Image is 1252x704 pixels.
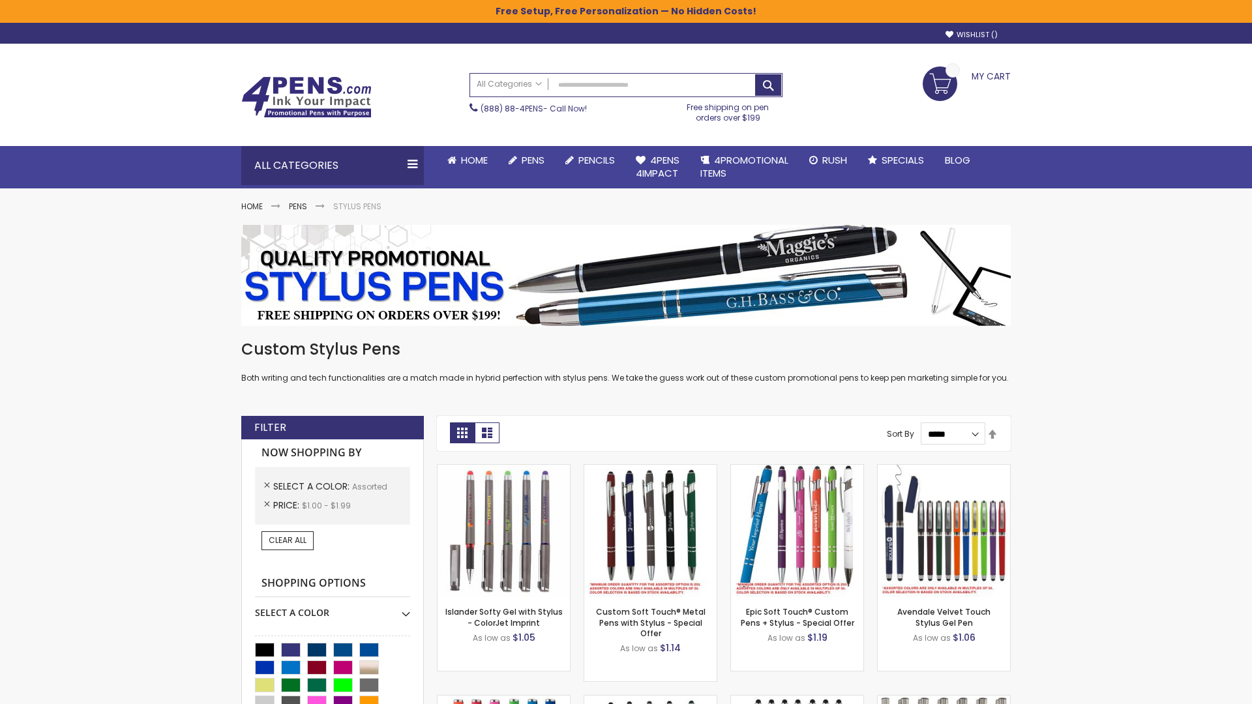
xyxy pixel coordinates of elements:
[241,201,263,212] a: Home
[477,79,542,89] span: All Categories
[700,153,788,180] span: 4PROMOTIONAL ITEMS
[241,146,424,185] div: All Categories
[302,500,351,511] span: $1.00 - $1.99
[945,153,970,167] span: Blog
[946,30,998,40] a: Wishlist
[596,606,706,638] a: Custom Soft Touch® Metal Pens with Stylus - Special Offer
[887,428,914,439] label: Sort By
[445,606,563,628] a: Islander Softy Gel with Stylus - ColorJet Imprint
[878,464,1010,475] a: Avendale Velvet Touch Stylus Gel Pen-Assorted
[255,570,410,598] strong: Shopping Options
[934,146,981,175] a: Blog
[953,631,976,644] span: $1.06
[255,439,410,467] strong: Now Shopping by
[255,597,410,619] div: Select A Color
[690,146,799,188] a: 4PROMOTIONALITEMS
[660,641,681,654] span: $1.14
[269,535,306,546] span: Clear All
[261,531,314,550] a: Clear All
[731,464,863,475] a: 4P-MS8B-Assorted
[498,146,555,175] a: Pens
[799,146,857,175] a: Rush
[555,146,625,175] a: Pencils
[473,632,511,643] span: As low as
[481,103,587,114] span: - Call Now!
[273,480,352,493] span: Select A Color
[481,103,543,114] a: (888) 88-4PENS
[241,76,372,118] img: 4Pens Custom Pens and Promotional Products
[625,146,690,188] a: 4Pens4impact
[522,153,544,167] span: Pens
[241,339,1011,384] div: Both writing and tech functionalities are a match made in hybrid perfection with stylus pens. We ...
[807,631,827,644] span: $1.19
[584,464,717,475] a: Custom Soft Touch® Metal Pens with Stylus-Assorted
[636,153,679,180] span: 4Pens 4impact
[741,606,854,628] a: Epic Soft Touch® Custom Pens + Stylus - Special Offer
[822,153,847,167] span: Rush
[352,481,387,492] span: Assorted
[513,631,535,644] span: $1.05
[470,74,548,95] a: All Categories
[768,632,805,643] span: As low as
[241,339,1011,360] h1: Custom Stylus Pens
[273,499,302,512] span: Price
[438,464,570,475] a: Islander Softy Gel with Stylus - ColorJet Imprint-Assorted
[897,606,991,628] a: Avendale Velvet Touch Stylus Gel Pen
[584,465,717,597] img: Custom Soft Touch® Metal Pens with Stylus-Assorted
[620,643,658,654] span: As low as
[438,465,570,597] img: Islander Softy Gel with Stylus - ColorJet Imprint-Assorted
[882,153,924,167] span: Specials
[437,146,498,175] a: Home
[241,225,1011,326] img: Stylus Pens
[289,201,307,212] a: Pens
[254,420,286,435] strong: Filter
[857,146,934,175] a: Specials
[674,97,783,123] div: Free shipping on pen orders over $199
[578,153,615,167] span: Pencils
[333,201,381,212] strong: Stylus Pens
[450,422,475,443] strong: Grid
[731,465,863,597] img: 4P-MS8B-Assorted
[878,465,1010,597] img: Avendale Velvet Touch Stylus Gel Pen-Assorted
[461,153,488,167] span: Home
[913,632,951,643] span: As low as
